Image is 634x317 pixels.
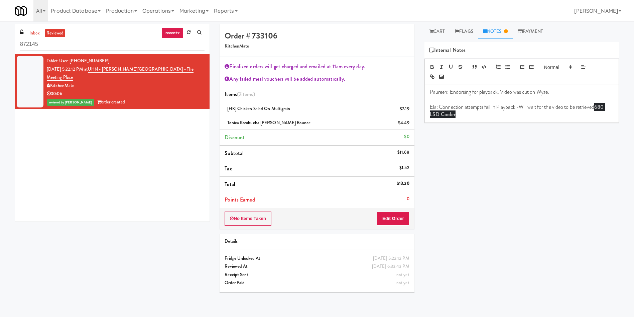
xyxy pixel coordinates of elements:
span: order created [97,99,125,105]
a: recent [162,27,184,38]
a: Flags [450,24,478,39]
div: $13.20 [397,179,409,188]
a: reviewed [45,29,66,37]
a: UHN - [PERSON_NAME][GEOGRAPHIC_DATA] - The Meeting Place [47,66,194,81]
div: Any failed meal vouchers will be added automatically. [225,74,409,84]
a: inbox [28,29,41,37]
div: 00:06 [47,90,205,98]
a: Tablet User· [PHONE_NUMBER] [47,58,109,64]
img: Micromart [15,5,27,17]
div: $1.52 [399,164,409,172]
div: $0 [404,133,409,141]
span: [DATE] 5:22:12 PM at [47,66,88,72]
span: Internal Notes [429,45,466,55]
p: Ela: Connection attempts fail in Playback -Will wait for the video to be retrieved [430,103,614,118]
span: Total [225,180,235,188]
span: Tonica Kombucha [PERSON_NAME] Bounce [227,120,310,126]
div: Finalized orders will get charged and emailed at 11am every day. [225,62,409,72]
a: Notes [478,24,513,39]
div: $4.49 [398,119,409,127]
button: Edit Order [377,212,409,226]
a: Payment [513,24,548,39]
p: Paureen: Endorsing for playback. Video was cut on Wyze. [430,88,614,96]
div: Details [225,237,409,246]
h4: Order # 733106 [225,31,409,40]
div: Reviewed At [225,262,409,271]
span: reviewed by [PERSON_NAME] [47,99,94,106]
span: Discount [225,134,245,141]
span: Items [225,90,255,98]
div: Order Paid [225,279,409,287]
span: (2 ) [237,90,255,98]
a: Cart [424,24,450,39]
input: Search vision orders [20,38,205,51]
h5: KitchenMate [225,44,409,49]
div: $11.68 [397,148,409,157]
span: not yet [396,271,409,278]
div: [DATE] 5:22:12 PM [373,254,409,263]
div: $7.19 [400,105,409,113]
span: not yet [396,280,409,286]
span: [HK] Chicken Salad on Multigrain [227,105,290,112]
span: Subtotal [225,149,244,157]
span: Points Earned [225,196,255,204]
button: No Items Taken [225,212,271,226]
li: Tablet User· [PHONE_NUMBER][DATE] 5:22:12 PM atUHN - [PERSON_NAME][GEOGRAPHIC_DATA] - The Meeting... [15,54,210,109]
strong: 680 LSD Cooler [430,103,605,118]
span: · [PHONE_NUMBER] [68,58,109,64]
span: Tax [225,165,232,172]
div: Receipt Sent [225,271,409,279]
div: [DATE] 6:33:43 PM [372,262,409,271]
div: KitchenMate [47,82,205,90]
div: Fridge Unlocked At [225,254,409,263]
div: 0 [407,195,409,203]
ng-pluralize: items [241,90,253,98]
